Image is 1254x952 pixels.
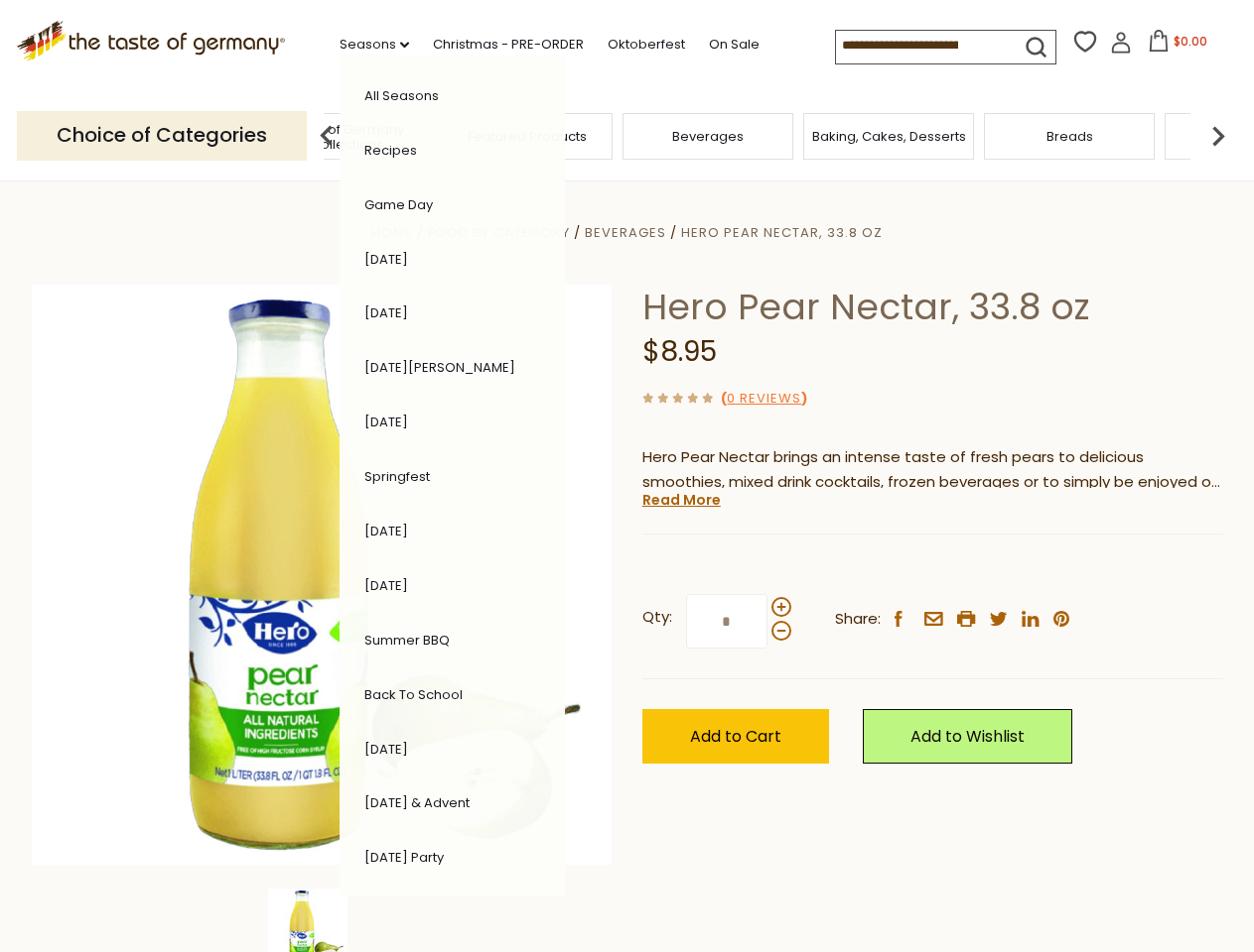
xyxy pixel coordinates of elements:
[433,34,584,56] a: Christmas - PRE-ORDER
[709,34,760,56] a: On Sale
[364,848,444,867] a: [DATE] Party
[721,389,807,408] span: ( )
[642,709,829,764] button: Add to Cart
[1198,116,1238,156] img: next arrow
[642,605,672,630] strong: Qty:
[672,129,744,144] a: Beverages
[812,129,966,144] a: Baking, Cakes, Desserts
[364,250,408,269] a: [DATE]
[1046,129,1093,144] a: Breads
[727,389,801,410] a: 0 Reviews
[307,116,347,156] img: previous arrow
[364,685,463,704] a: Back to School
[642,332,717,371] span: $8.95
[340,34,409,56] a: Seasons
[364,522,408,540] a: [DATE]
[863,709,1072,764] a: Add to Wishlist
[364,793,470,812] a: [DATE] & Advent
[686,594,767,649] input: Qty:
[681,223,883,242] a: Hero Pear Nectar, 33.8 oz
[32,285,613,865] img: Hero Pear Nectar, 33.8 oz
[608,34,685,56] a: Oktoberfest
[1174,33,1207,50] span: $0.00
[364,631,450,650] a: Summer BBQ
[364,303,408,322] a: [DATE]
[364,141,417,160] a: Recipes
[1136,30,1220,59] button: $0.00
[835,607,881,632] span: Share:
[364,86,439,105] a: All Seasons
[642,285,1223,329] h1: Hero Pear Nectar, 33.8 oz
[364,195,433,214] a: Game Day
[364,740,408,759] a: [DATE]
[364,467,430,486] a: Springfest
[364,413,408,431] a: [DATE]
[364,358,515,377] a: [DATE][PERSON_NAME]
[642,490,721,510] a: Read More
[364,576,408,595] a: [DATE]
[642,445,1223,495] p: Hero Pear Nectar brings an intense taste of fresh pears to delicious smoothies, mixed drink cockt...
[690,725,781,748] span: Add to Cart
[585,223,666,242] a: Beverages
[17,111,307,160] p: Choice of Categories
